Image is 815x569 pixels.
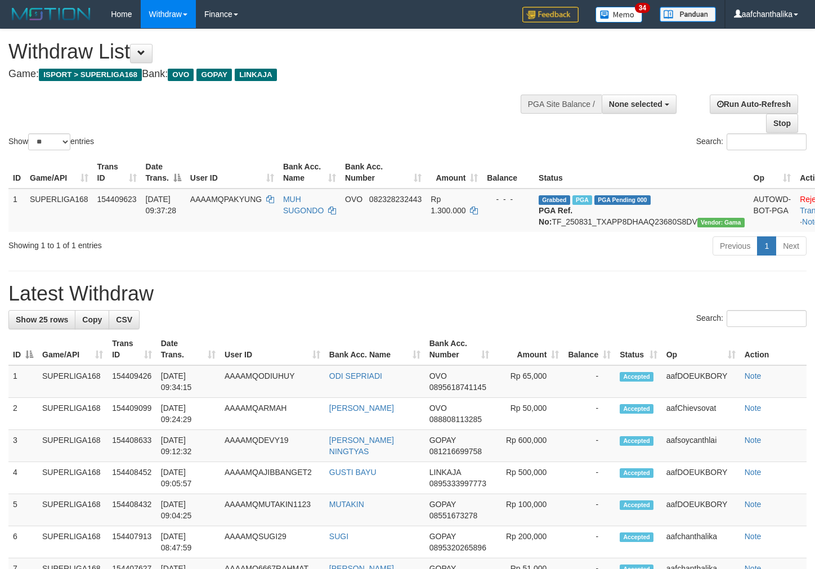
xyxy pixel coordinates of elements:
[572,195,592,205] span: Marked by aafsoycanthlai
[766,114,798,133] a: Stop
[429,500,456,509] span: GOPAY
[713,236,758,256] a: Previous
[186,156,279,189] th: User ID: activate to sort column ascending
[563,494,615,526] td: -
[429,383,486,392] span: Copy 0895618741145 to clipboard
[93,156,141,189] th: Trans ID: activate to sort column ascending
[482,156,534,189] th: Balance
[156,365,220,398] td: [DATE] 09:34:15
[25,189,93,232] td: SUPERLIGA168
[8,6,94,23] img: MOTION_logo.png
[168,69,194,81] span: OVO
[8,365,38,398] td: 1
[749,189,796,232] td: AUTOWD-BOT-PGA
[108,365,156,398] td: 154409426
[141,156,186,189] th: Date Trans.: activate to sort column descending
[710,95,798,114] a: Run Auto-Refresh
[8,189,25,232] td: 1
[156,526,220,558] td: [DATE] 08:47:59
[25,156,93,189] th: Game/API: activate to sort column ascending
[38,365,108,398] td: SUPERLIGA168
[620,500,653,510] span: Accepted
[740,333,807,365] th: Action
[329,436,394,456] a: [PERSON_NAME] NINGTYAS
[220,365,325,398] td: AAAAMQODIUHUY
[662,462,740,494] td: aafDOEUKBORY
[563,430,615,462] td: -
[116,315,132,324] span: CSV
[539,206,572,226] b: PGA Ref. No:
[8,430,38,462] td: 3
[108,398,156,430] td: 154409099
[563,526,615,558] td: -
[745,404,762,413] a: Note
[38,526,108,558] td: SUPERLIGA168
[727,133,807,150] input: Search:
[534,189,749,232] td: TF_250831_TXAPP8DHAAQ23680S8DV
[38,398,108,430] td: SUPERLIGA168
[156,462,220,494] td: [DATE] 09:05:57
[494,494,564,526] td: Rp 100,000
[609,100,662,109] span: None selected
[429,436,456,445] span: GOPAY
[487,194,530,205] div: - - -
[220,333,325,365] th: User ID: activate to sort column ascending
[635,3,650,13] span: 34
[429,404,447,413] span: OVO
[662,333,740,365] th: Op: activate to sort column ascending
[38,494,108,526] td: SUPERLIGA168
[220,526,325,558] td: AAAAMQSUGI29
[534,156,749,189] th: Status
[39,69,142,81] span: ISPORT > SUPERLIGA168
[429,468,461,477] span: LINKAJA
[329,468,377,477] a: GUSTI BAYU
[429,415,482,424] span: Copy 088808113285 to clipboard
[38,430,108,462] td: SUPERLIGA168
[220,430,325,462] td: AAAAMQDEVY19
[521,95,602,114] div: PGA Site Balance /
[494,398,564,430] td: Rp 50,000
[8,133,94,150] label: Show entries
[745,371,762,380] a: Note
[696,133,807,150] label: Search:
[662,430,740,462] td: aafsoycanthlai
[279,156,341,189] th: Bank Acc. Name: activate to sort column ascending
[745,500,762,509] a: Note
[620,468,653,478] span: Accepted
[369,195,422,204] span: Copy 082328232443 to clipboard
[156,494,220,526] td: [DATE] 09:04:25
[425,333,494,365] th: Bank Acc. Number: activate to sort column ascending
[620,436,653,446] span: Accepted
[8,310,75,329] a: Show 25 rows
[662,365,740,398] td: aafDOEUKBORY
[662,494,740,526] td: aafDOEUKBORY
[108,430,156,462] td: 154408633
[429,543,486,552] span: Copy 0895320265896 to clipboard
[329,371,382,380] a: ODI SEPRIADI
[8,462,38,494] td: 4
[8,156,25,189] th: ID
[662,526,740,558] td: aafchanthalika
[539,195,570,205] span: Grabbed
[749,156,796,189] th: Op: activate to sort column ascending
[97,195,137,204] span: 154409623
[429,511,478,520] span: Copy 08551673278 to clipboard
[329,532,348,541] a: SUGI
[220,398,325,430] td: AAAAMQARMAH
[426,156,482,189] th: Amount: activate to sort column ascending
[494,333,564,365] th: Amount: activate to sort column ascending
[329,500,364,509] a: MUTAKIN
[745,468,762,477] a: Note
[745,436,762,445] a: Note
[8,333,38,365] th: ID: activate to sort column descending
[156,398,220,430] td: [DATE] 09:24:29
[696,310,807,327] label: Search:
[283,195,324,215] a: MUH SUGONDO
[8,398,38,430] td: 2
[75,310,109,329] a: Copy
[563,462,615,494] td: -
[620,404,653,414] span: Accepted
[494,526,564,558] td: Rp 200,000
[727,310,807,327] input: Search:
[341,156,426,189] th: Bank Acc. Number: activate to sort column ascending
